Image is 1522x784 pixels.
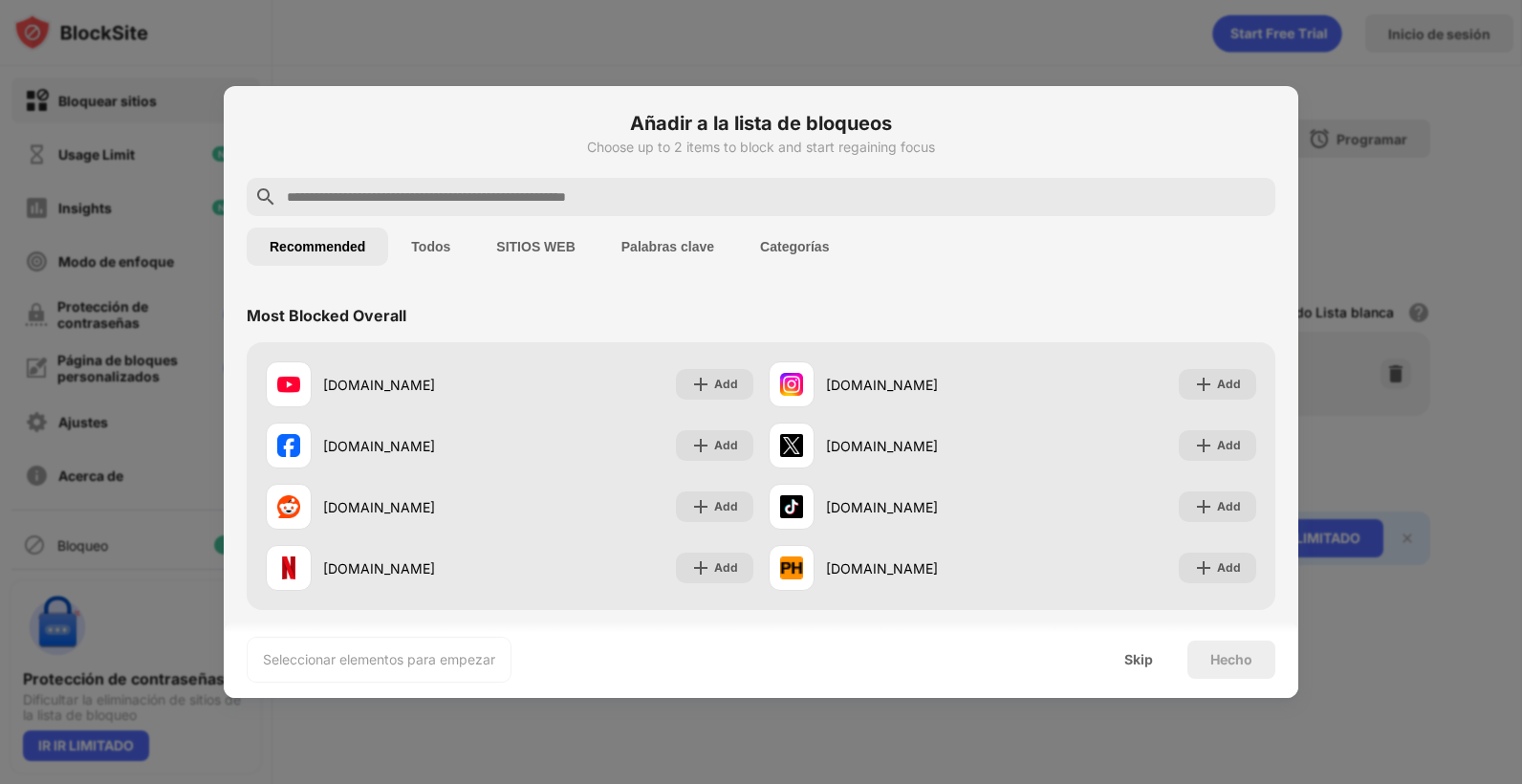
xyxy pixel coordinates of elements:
[1217,436,1241,455] div: Add
[714,497,738,516] div: Add
[714,375,738,394] div: Add
[1210,652,1252,667] div: Hecho
[473,228,598,266] button: SITIOS WEB
[388,228,473,266] button: Todos
[277,556,300,579] img: favicons
[247,228,388,266] button: Recommended
[780,373,803,396] img: favicons
[737,228,852,266] button: Categorías
[323,436,510,456] div: [DOMAIN_NAME]
[323,375,510,395] div: [DOMAIN_NAME]
[323,558,510,578] div: [DOMAIN_NAME]
[714,436,738,455] div: Add
[263,650,495,669] div: Seleccionar elementos para empezar
[277,373,300,396] img: favicons
[1124,652,1153,667] div: Skip
[1217,558,1241,577] div: Add
[598,228,737,266] button: Palabras clave
[714,558,738,577] div: Add
[1217,497,1241,516] div: Add
[826,436,1012,456] div: [DOMAIN_NAME]
[780,434,803,457] img: favicons
[1217,375,1241,394] div: Add
[277,495,300,518] img: favicons
[247,140,1275,155] div: Choose up to 2 items to block and start regaining focus
[254,185,277,208] img: search.svg
[780,495,803,518] img: favicons
[247,109,1275,138] h6: Añadir a la lista de bloqueos
[247,306,406,325] div: Most Blocked Overall
[826,375,1012,395] div: [DOMAIN_NAME]
[826,558,1012,578] div: [DOMAIN_NAME]
[780,556,803,579] img: favicons
[826,497,1012,517] div: [DOMAIN_NAME]
[323,497,510,517] div: [DOMAIN_NAME]
[277,434,300,457] img: favicons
